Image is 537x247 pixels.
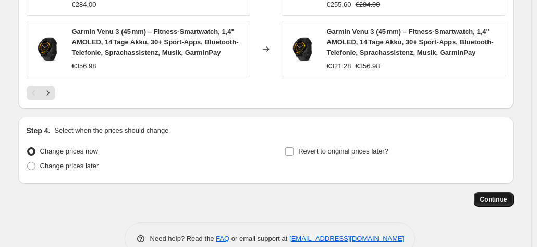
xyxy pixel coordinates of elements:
div: €356.98 [72,61,96,72]
span: Need help? Read the [150,234,216,242]
a: FAQ [216,234,229,242]
img: 61z71fSK9OL_80x.jpg [32,33,64,65]
p: Select when the prices should change [54,125,168,136]
button: Continue [474,192,514,207]
div: €321.28 [327,61,351,72]
span: Garmin Venu 3 (45 mm) – Fitness-Smartwatch, 1,4" AMOLED, 14 Tage Akku, 30+ Sport-Apps, Bluetooth-... [327,28,494,56]
span: or email support at [229,234,289,242]
img: 61z71fSK9OL_80x.jpg [287,33,319,65]
span: Revert to original prices later? [298,147,388,155]
h2: Step 4. [27,125,51,136]
span: Change prices now [40,147,98,155]
span: Continue [480,195,507,204]
span: Garmin Venu 3 (45 mm) – Fitness-Smartwatch, 1,4" AMOLED, 14 Tage Akku, 30+ Sport-Apps, Bluetooth-... [72,28,239,56]
button: Next [41,86,55,100]
nav: Pagination [27,86,55,100]
strike: €356.98 [356,61,380,72]
span: Change prices later [40,162,99,170]
a: [EMAIL_ADDRESS][DOMAIN_NAME] [289,234,404,242]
